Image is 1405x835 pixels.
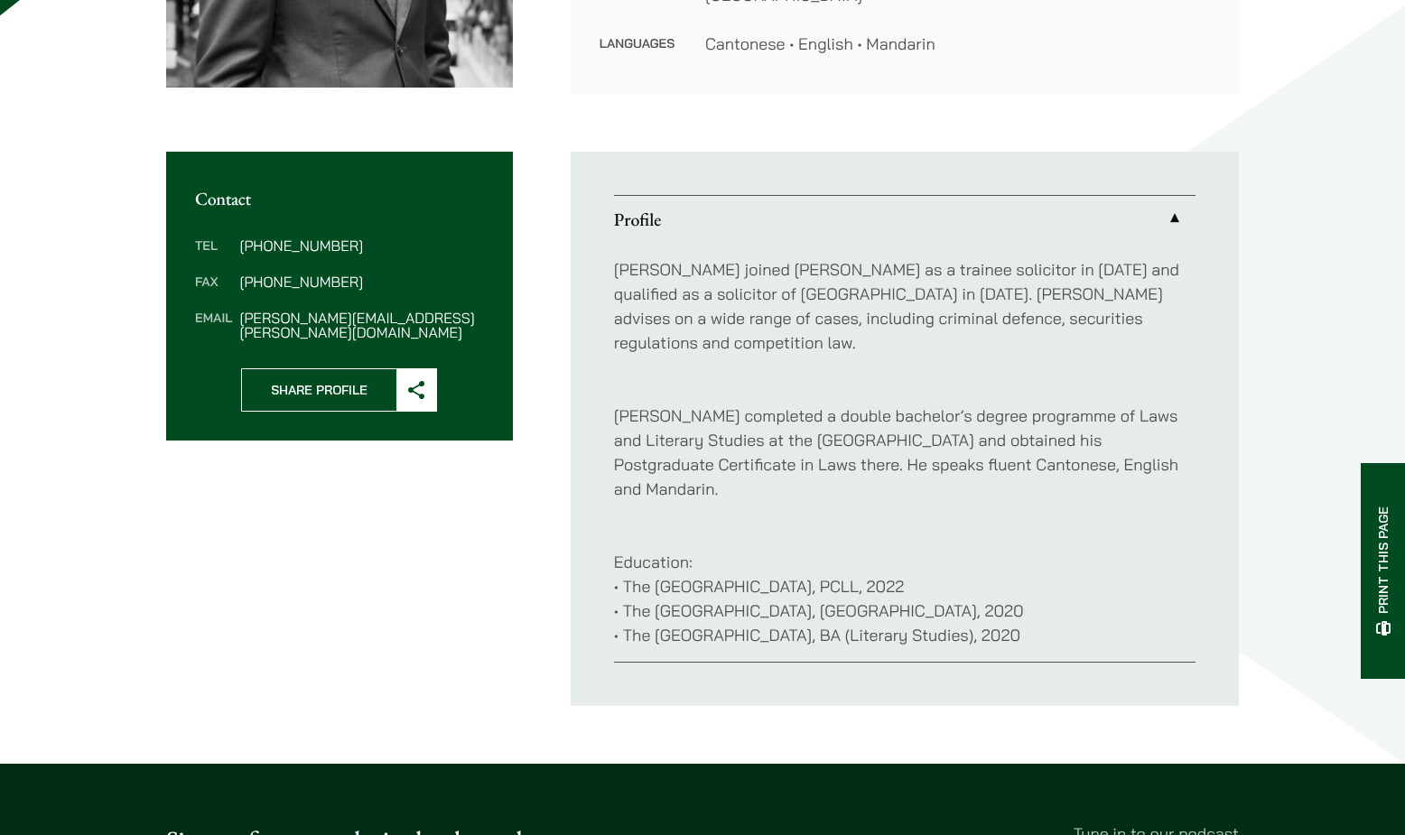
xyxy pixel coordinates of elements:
dt: Tel [195,238,232,274]
h2: Contact [195,188,484,209]
dd: [PHONE_NUMBER] [239,274,483,289]
div: Profile [614,243,1196,662]
button: Share Profile [241,368,437,412]
p: [PERSON_NAME] joined [PERSON_NAME] as a trainee solicitor in [DATE] and qualified as a solicitor ... [614,257,1196,355]
dd: [PHONE_NUMBER] [239,238,483,253]
dd: [PERSON_NAME][EMAIL_ADDRESS][PERSON_NAME][DOMAIN_NAME] [239,311,483,339]
p: Education: • The [GEOGRAPHIC_DATA], PCLL, 2022 • The [GEOGRAPHIC_DATA], [GEOGRAPHIC_DATA], 2020 •... [614,525,1196,647]
a: Profile [614,196,1196,243]
dt: Languages [600,32,676,56]
dt: Email [195,311,232,339]
dt: Fax [195,274,232,311]
dd: Cantonese • English • Mandarin [705,32,1210,56]
span: Share Profile [242,369,396,411]
p: [PERSON_NAME] completed a double bachelor’s degree programme of Laws and Literary Studies at the ... [614,379,1196,501]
